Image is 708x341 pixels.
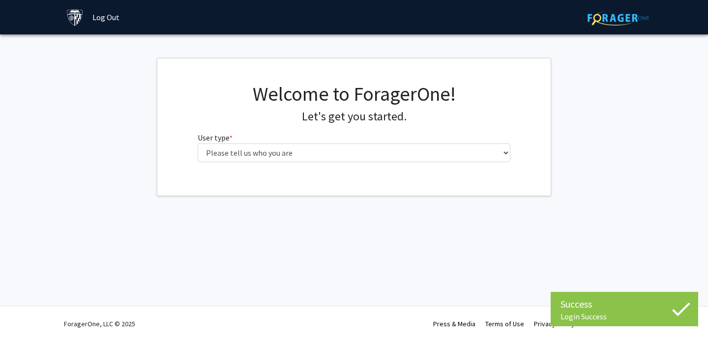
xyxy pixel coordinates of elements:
a: Terms of Use [485,319,524,328]
h4: Let's get you started. [198,110,511,124]
div: ForagerOne, LLC © 2025 [64,307,135,341]
a: Press & Media [433,319,475,328]
img: ForagerOne Logo [588,10,649,26]
img: Johns Hopkins University Logo [66,9,84,26]
label: User type [198,132,233,143]
h1: Welcome to ForagerOne! [198,82,511,106]
div: Login Success [560,312,688,321]
div: Success [560,297,688,312]
a: Privacy Policy [534,319,575,328]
